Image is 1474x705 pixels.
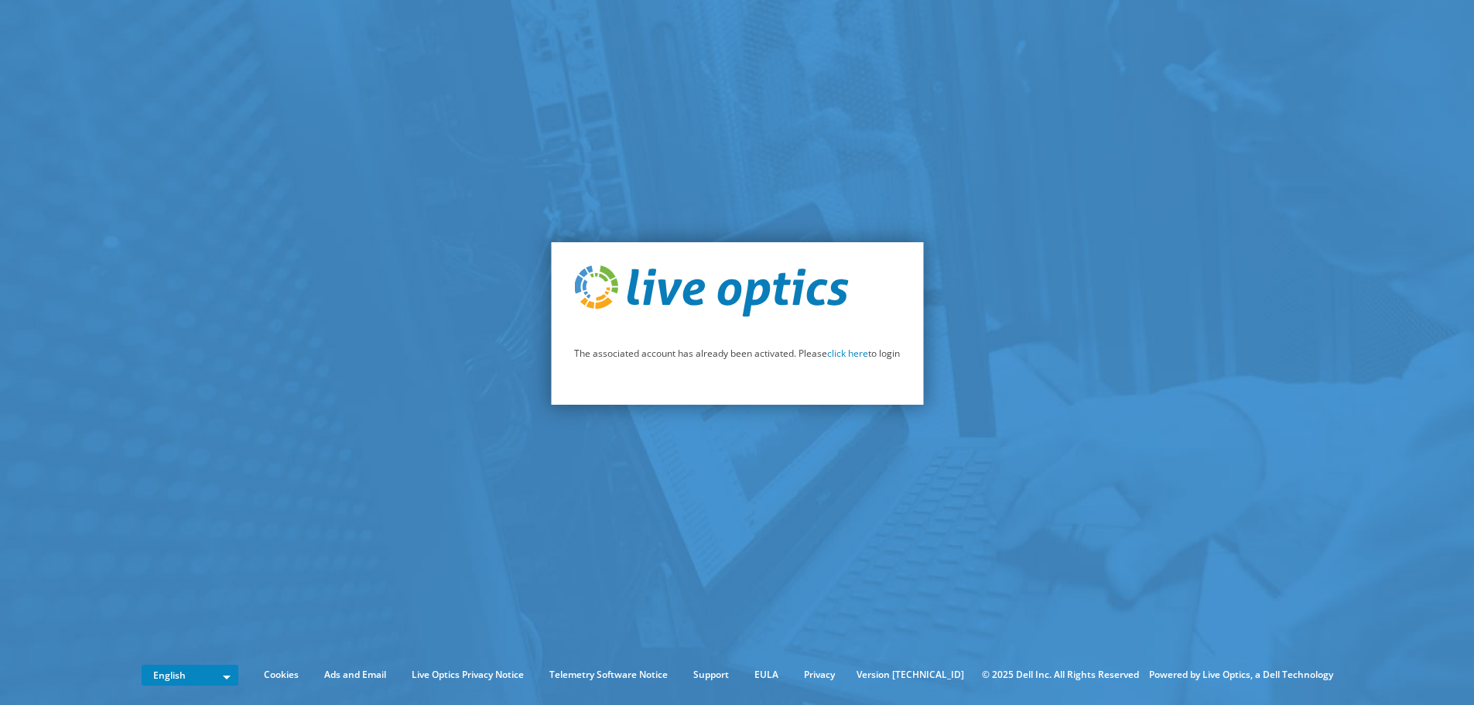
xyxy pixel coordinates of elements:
[574,265,848,317] img: live_optics_svg.svg
[792,666,846,683] a: Privacy
[974,666,1147,683] li: © 2025 Dell Inc. All Rights Reserved
[682,666,740,683] a: Support
[849,666,972,683] li: Version [TECHNICAL_ID]
[743,666,790,683] a: EULA
[1149,666,1333,683] li: Powered by Live Optics, a Dell Technology
[574,345,900,362] p: The associated account has already been activated. Please to login
[252,666,310,683] a: Cookies
[313,666,398,683] a: Ads and Email
[400,666,535,683] a: Live Optics Privacy Notice
[538,666,679,683] a: Telemetry Software Notice
[827,347,868,360] a: click here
